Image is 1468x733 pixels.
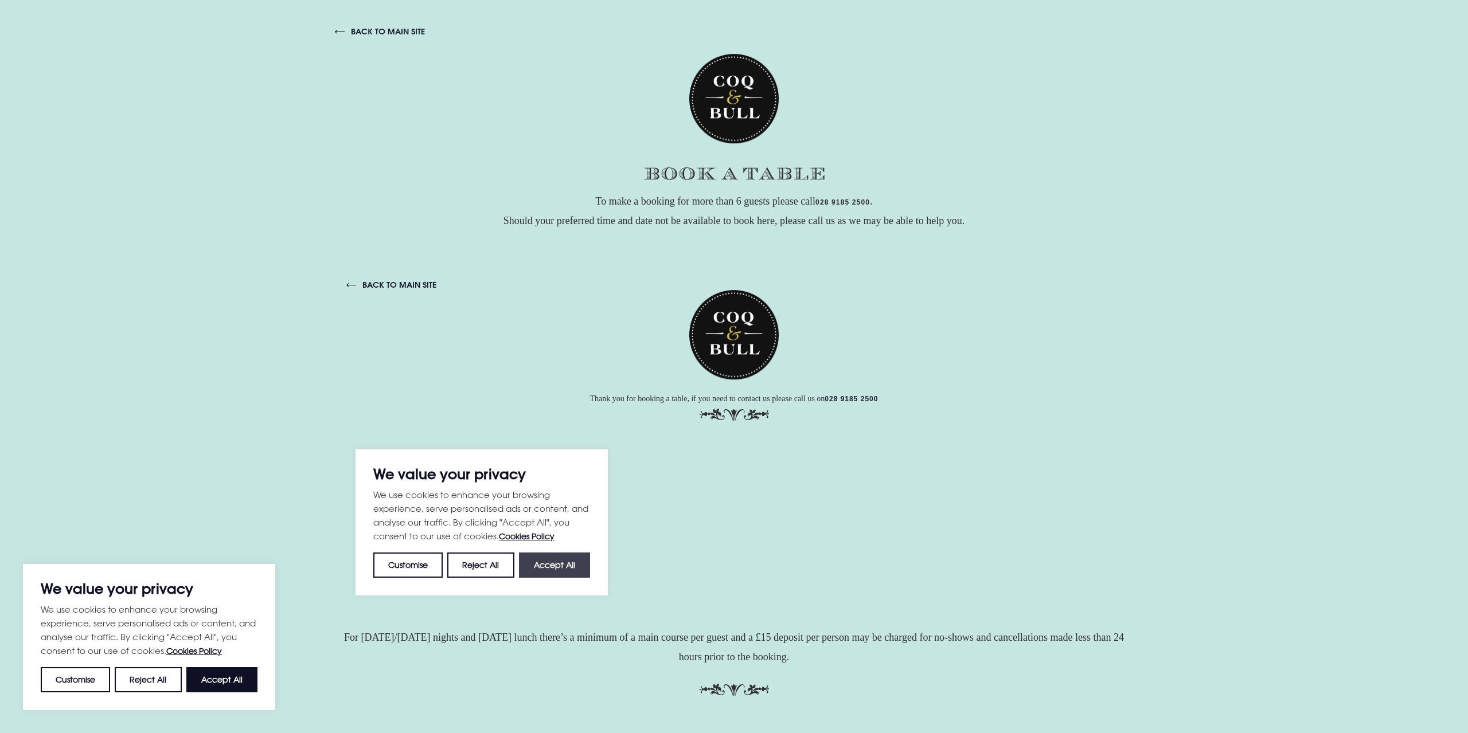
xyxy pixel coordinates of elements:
button: Accept All [186,667,257,692]
button: Reject All [115,667,181,692]
a: back to main site [335,26,425,37]
a: Cookies Policy [166,278,222,288]
p: We use cookies to enhance your browsing experience, serve personalised ads or content, and analys... [41,234,257,290]
button: Customise [41,299,110,324]
img: Book a table [644,167,825,180]
a: 028 9185 2500 [815,198,870,207]
p: We use cookies to enhance your browsing experience, serve personalised ads or content, and analys... [41,602,257,658]
button: Accept All [186,299,257,324]
button: Reject All [115,299,181,324]
button: Customise [41,667,110,692]
p: For [DATE]/[DATE] nights and [DATE] lunch there’s a minimum of a main course per guest and a £15 ... [333,628,1135,667]
p: We value your privacy [41,214,257,228]
p: To make a booking for more than 6 guests please call . Should your preferred time and date not be... [333,191,1135,230]
div: We value your privacy [23,196,275,342]
img: Coq & Bull [357,37,446,127]
a: back to main site [14,26,104,37]
a: Cookies Policy [166,646,222,656]
a: 028 9185 2500 [492,142,545,150]
div: We value your privacy [23,564,275,710]
img: Coq & Bull [689,54,779,144]
p: We value your privacy [41,582,257,595]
